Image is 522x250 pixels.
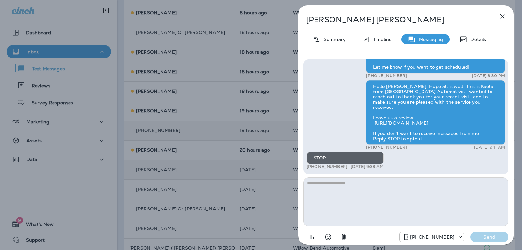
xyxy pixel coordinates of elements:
p: [PHONE_NUMBER] [410,234,454,240]
p: [PERSON_NAME] [PERSON_NAME] [306,15,484,24]
p: [DATE] 3:30 PM [472,73,505,78]
p: Messaging [416,37,443,42]
button: Select an emoji [322,230,335,243]
div: +1 (813) 497-4455 [400,233,464,241]
p: [PHONE_NUMBER] [366,145,407,150]
p: Timeline [370,37,391,42]
p: [DATE] 9:33 AM [351,164,384,169]
p: Summary [320,37,345,42]
p: [DATE] 9:11 AM [474,145,505,150]
p: [PHONE_NUMBER] [366,73,407,78]
p: [PHONE_NUMBER] [307,164,347,169]
p: Details [467,37,486,42]
div: STOP [307,152,384,164]
div: Hello [PERSON_NAME], Hope all is well! This is Kaela from [GEOGRAPHIC_DATA] Automotive. I wanted ... [366,80,505,145]
button: Add in a premade template [306,230,319,243]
